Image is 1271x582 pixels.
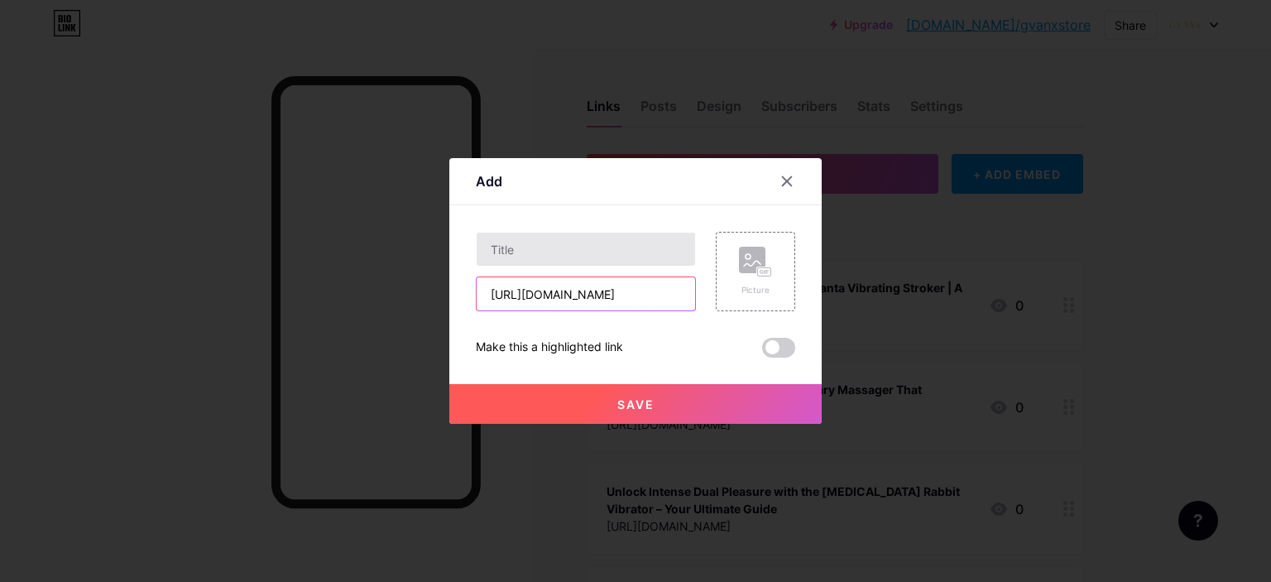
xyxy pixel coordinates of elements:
[477,233,695,266] input: Title
[476,338,623,358] div: Make this a highlighted link
[739,284,772,296] div: Picture
[449,384,822,424] button: Save
[476,171,502,191] div: Add
[617,397,655,411] span: Save
[477,277,695,310] input: URL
